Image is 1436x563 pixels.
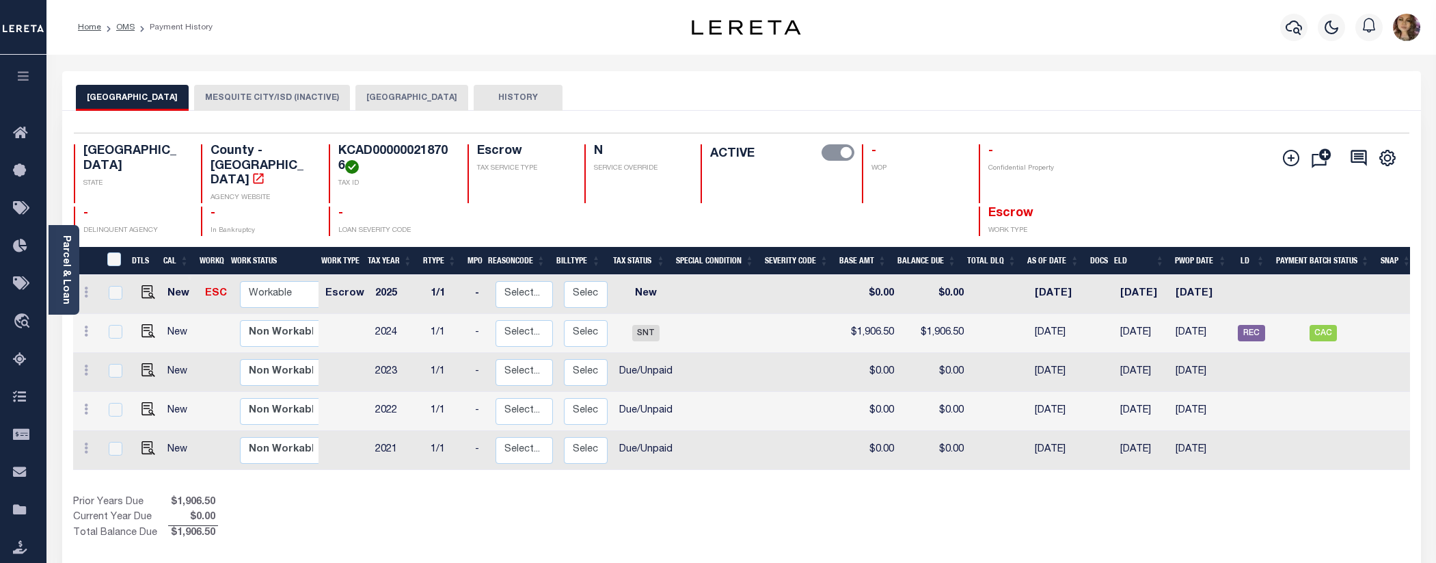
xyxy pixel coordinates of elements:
th: LD: activate to sort column ascending [1232,247,1271,275]
td: $1,906.50 [841,314,899,353]
td: 1/1 [425,431,470,470]
td: 2021 [370,431,425,470]
td: $0.00 [899,431,969,470]
a: Home [78,23,101,31]
td: Current Year Due [73,510,168,525]
td: $1,906.50 [899,314,969,353]
th: Severity Code: activate to sort column ascending [759,247,834,275]
th: ReasonCode: activate to sort column ascending [483,247,551,275]
th: Docs [1085,247,1109,275]
span: $0.00 [168,510,218,525]
td: Prior Years Due [73,495,168,510]
th: MPO [462,247,483,275]
td: New [162,392,200,431]
td: Escrow [320,275,370,314]
p: TAX ID [338,179,451,189]
td: 1/1 [425,314,470,353]
p: LOAN SEVERITY CODE [338,226,451,236]
td: - [470,275,490,314]
img: logo-dark.svg [692,20,801,35]
td: [DATE] [1029,314,1092,353]
th: BillType: activate to sort column ascending [551,247,606,275]
p: WOP [871,163,962,174]
p: STATE [83,179,185,189]
p: TAX SERVICE TYPE [477,163,568,174]
th: RType: activate to sort column ascending [418,247,462,275]
button: [GEOGRAPHIC_DATA] [76,85,189,111]
th: Tax Status: activate to sort column ascending [606,247,670,275]
td: 1/1 [425,392,470,431]
td: [DATE] [1170,314,1232,353]
td: New [162,314,200,353]
td: - [470,353,490,392]
td: 1/1 [425,275,470,314]
td: [DATE] [1029,392,1092,431]
h4: Escrow [477,144,568,159]
th: As of Date: activate to sort column ascending [1022,247,1085,275]
i: travel_explore [13,313,35,331]
th: DTLS [126,247,158,275]
td: - [470,431,490,470]
span: - [871,145,876,157]
td: $0.00 [899,353,969,392]
span: CAC [1310,325,1337,341]
li: Payment History [135,21,213,34]
th: Special Condition: activate to sort column ascending [670,247,759,275]
button: HISTORY [474,85,563,111]
span: Escrow [988,207,1033,220]
td: New [162,275,200,314]
p: Confidential Property [988,163,1090,174]
span: REC [1238,325,1265,341]
span: - [338,207,343,220]
th: Tax Year: activate to sort column ascending [362,247,418,275]
span: $1,906.50 [168,495,218,510]
a: ESC [205,289,227,298]
th: ELD: activate to sort column ascending [1109,247,1170,275]
p: AGENCY WEBSITE [211,193,312,203]
td: [DATE] [1170,431,1232,470]
th: CAL: activate to sort column ascending [158,247,194,275]
td: [DATE] [1170,353,1232,392]
td: [DATE] [1115,431,1170,470]
a: Parcel & Loan [61,235,70,304]
label: ACTIVE [710,144,755,163]
td: $0.00 [899,275,969,314]
td: $0.00 [899,392,969,431]
td: 2024 [370,314,425,353]
h4: KCAD000000218706 [338,144,451,174]
a: OMS [116,23,135,31]
p: WORK TYPE [988,226,1090,236]
td: - [470,314,490,353]
td: New [162,353,200,392]
th: Balance Due: activate to sort column ascending [892,247,962,275]
span: SNT [632,325,660,341]
th: Payment Batch Status: activate to sort column ascending [1271,247,1375,275]
td: [DATE] [1029,353,1092,392]
th: Work Status [226,247,319,275]
a: REC [1238,328,1265,338]
th: Total DLQ: activate to sort column ascending [962,247,1022,275]
span: - [211,207,215,220]
th: PWOP Date: activate to sort column ascending [1169,247,1232,275]
td: Due/Unpaid [613,353,677,392]
span: - [988,145,993,157]
h4: N [594,144,685,159]
p: DELINQUENT AGENCY [83,226,185,236]
td: 2025 [370,275,425,314]
th: WorkQ [194,247,226,275]
h4: [GEOGRAPHIC_DATA] [83,144,185,174]
td: Total Balance Due [73,525,168,540]
p: In Bankruptcy [211,226,312,236]
td: [DATE] [1115,392,1170,431]
td: [DATE] [1029,431,1092,470]
td: New [613,275,677,314]
td: $0.00 [841,392,899,431]
th: SNAP: activate to sort column ascending [1375,247,1417,275]
td: New [162,431,200,470]
td: [DATE] [1170,275,1232,314]
h4: County - [GEOGRAPHIC_DATA] [211,144,312,189]
td: 2023 [370,353,425,392]
td: $0.00 [841,431,899,470]
p: SERVICE OVERRIDE [594,163,685,174]
td: [DATE] [1029,275,1092,314]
